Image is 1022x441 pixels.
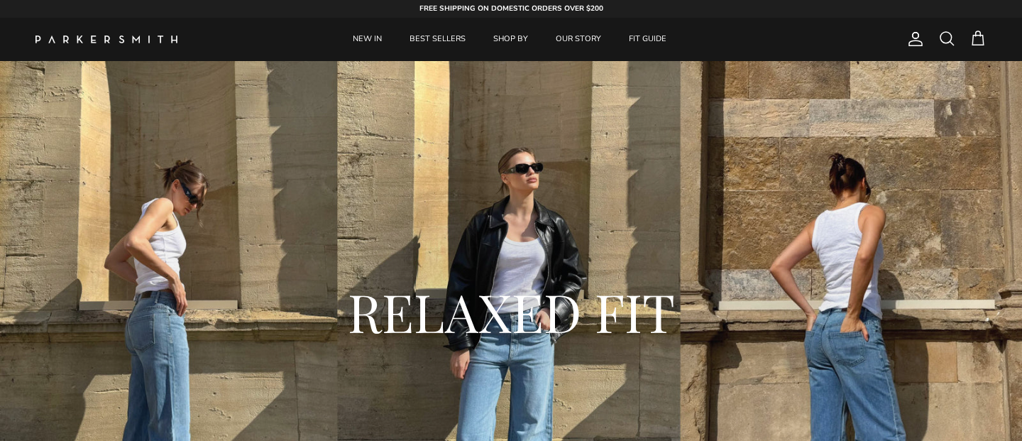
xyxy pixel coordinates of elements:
a: OUR STORY [543,18,614,61]
div: Primary [211,18,808,61]
a: BEST SELLERS [397,18,478,61]
a: SHOP BY [480,18,541,61]
img: Parker Smith [35,36,177,43]
h2: RELAXED FIT [117,278,905,346]
strong: FREE SHIPPING ON DOMESTIC ORDERS OVER $200 [419,4,603,13]
a: Account [901,31,924,48]
a: NEW IN [340,18,395,61]
a: FIT GUIDE [616,18,679,61]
